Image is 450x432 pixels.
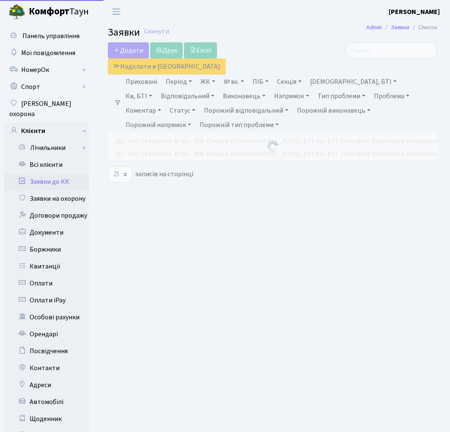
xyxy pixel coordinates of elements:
a: Посвідчення [4,343,89,360]
a: Контакти [4,360,89,377]
span: Панель управління [22,31,80,41]
input: Пошук... [346,42,437,58]
a: Excel [184,42,217,58]
a: Надіслати в [GEOGRAPHIC_DATA] [108,58,226,75]
a: Коментар [122,103,165,118]
a: Виконавець [220,89,269,103]
a: Відповідальний [157,89,218,103]
a: Документи [4,224,89,241]
a: Панель управління [4,28,89,44]
nav: breadcrumb [354,19,450,36]
a: ПІБ [249,75,272,89]
a: Заявки на охорону [4,190,89,207]
span: Таун [29,5,89,19]
a: Кв, БТІ [122,89,156,103]
a: Заявки до КК [4,173,89,190]
a: Квитанції [4,258,89,275]
a: Порожній напрямок [122,118,195,132]
span: Додати [113,46,143,55]
a: Адреси [4,377,89,393]
a: Напрямок [271,89,313,103]
a: Порожній тип проблеми [196,118,282,132]
a: Заявки [391,23,409,32]
a: Друк [150,42,183,58]
a: Автомобілі [4,393,89,410]
a: Період [162,75,195,89]
a: Спорт [4,78,89,95]
a: Порожній відповідальний [200,103,292,118]
a: Скинути [144,28,169,36]
a: Тип проблеми [314,89,369,103]
a: Лічильники [10,139,89,156]
a: Орендарі [4,326,89,343]
a: [PERSON_NAME] [389,7,440,17]
a: [PERSON_NAME] охорона [4,95,89,122]
span: Мої повідомлення [21,48,75,58]
a: Оплати iPay [4,292,89,309]
a: Секція [274,75,305,89]
label: записів на сторінці [108,166,193,183]
b: Комфорт [29,5,69,18]
a: НомерОк [4,61,89,78]
select: записів на сторінці [108,166,132,183]
a: Додати [108,42,149,58]
a: ЖК [197,75,219,89]
a: Щоденник [4,410,89,427]
li: Список [409,23,437,32]
a: Клієнти [4,122,89,139]
a: Всі клієнти [4,156,89,173]
a: Приховані [122,75,161,89]
a: № вх. [220,75,247,89]
button: Переключити навігацію [106,5,127,19]
img: logo.png [8,3,25,20]
a: Порожній виконавець [294,103,374,118]
a: Договори продажу [4,207,89,224]
a: Admin [366,23,382,32]
img: Обробка... [266,140,280,153]
a: [DEMOGRAPHIC_DATA], БТІ [307,75,400,89]
a: Мої повідомлення [4,44,89,61]
a: Проблема [370,89,413,103]
a: Боржники [4,241,89,258]
a: Оплати [4,275,89,292]
a: Статус [166,103,199,118]
a: Особові рахунки [4,309,89,326]
span: Заявки [108,25,140,40]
